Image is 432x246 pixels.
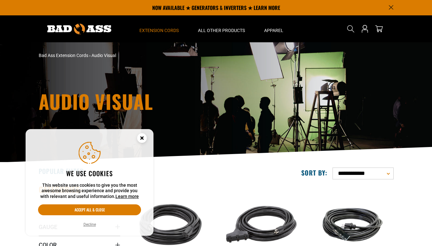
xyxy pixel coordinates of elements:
[89,53,90,58] span: ›
[38,204,141,215] button: Accept all & close
[39,53,88,58] a: Bad Ass Extension Cords
[198,28,245,33] span: All Other Products
[91,53,116,58] span: Audio Visual
[264,28,283,33] span: Apparel
[26,129,153,236] aside: Cookie Consent
[39,52,272,59] nav: breadcrumbs
[38,169,141,177] h2: We use cookies
[188,15,255,42] summary: All Other Products
[82,221,98,228] button: Decline
[139,28,179,33] span: Extension Cords
[346,24,356,34] summary: Search
[39,92,272,111] h1: Audio Visual
[38,183,141,200] p: This website uses cookies to give you the most awesome browsing experience and provide you with r...
[255,15,293,42] summary: Apparel
[47,24,111,34] img: Bad Ass Extension Cords
[301,168,327,177] label: Sort by:
[115,194,139,199] a: Learn more
[130,15,188,42] summary: Extension Cords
